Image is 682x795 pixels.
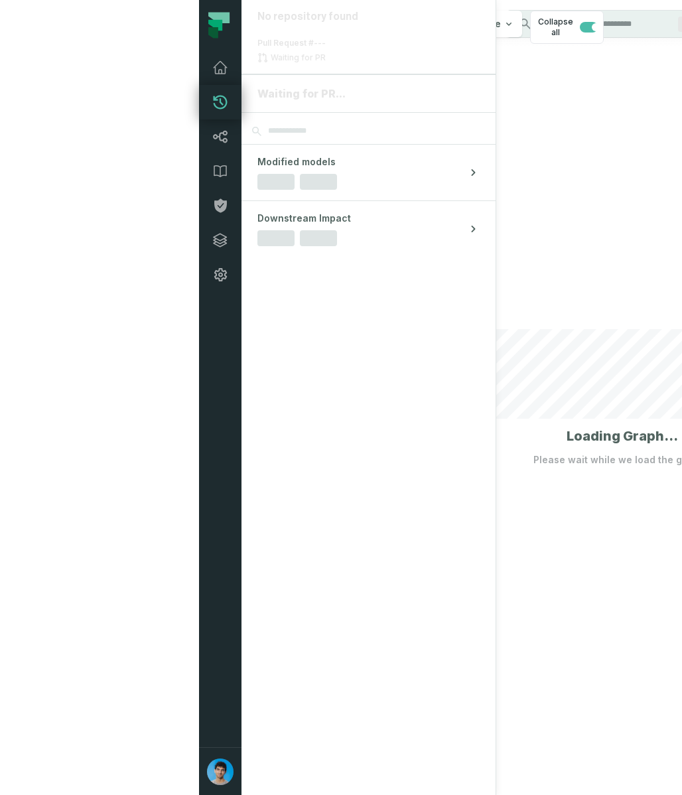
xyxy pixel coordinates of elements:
[268,52,328,63] span: Waiting for PR
[257,86,480,102] div: Waiting for PR...
[199,119,241,154] a: Lineage
[199,223,241,257] a: Integrations
[257,212,351,225] span: Downstream Impact
[257,11,480,23] div: No repository found
[257,38,326,48] span: Pull Request #---
[241,145,496,200] button: Modified models
[530,11,604,44] button: Collapse all
[567,427,678,445] h1: Loading Graph...
[257,155,336,169] span: Modified models
[207,759,234,785] img: avatar of Omri Ildis
[199,257,241,292] a: Settings
[199,188,241,223] a: Policies
[199,747,241,795] button: avatar of Omri Ildis
[241,201,496,257] button: Downstream Impact
[199,50,241,85] a: Dashboard
[199,154,241,188] a: Data Catalog
[199,85,241,119] a: Pull Requests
